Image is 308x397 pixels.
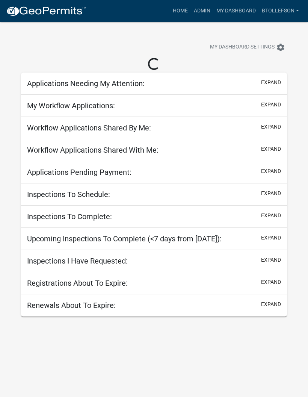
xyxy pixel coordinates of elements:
a: btollefson [259,4,302,18]
span: My Dashboard Settings [210,43,275,52]
a: Home [170,4,191,18]
h5: My Workflow Applications: [27,101,115,110]
button: expand [261,300,281,308]
button: expand [261,278,281,286]
button: expand [261,123,281,131]
h5: Applications Needing My Attention: [27,79,145,88]
h5: Workflow Applications Shared With Me: [27,145,159,155]
button: expand [261,256,281,264]
h5: Inspections I Have Requested: [27,256,128,265]
button: expand [261,234,281,242]
h5: Applications Pending Payment: [27,168,131,177]
h5: Workflow Applications Shared By Me: [27,123,151,132]
h5: Upcoming Inspections To Complete (<7 days from [DATE]): [27,234,222,243]
h5: Registrations About To Expire: [27,279,128,288]
button: expand [261,189,281,197]
button: expand [261,212,281,220]
h5: Inspections To Schedule: [27,190,110,199]
h5: Renewals About To Expire: [27,301,116,310]
a: My Dashboard [213,4,259,18]
button: expand [261,145,281,153]
i: settings [276,43,285,52]
button: expand [261,79,281,86]
button: expand [261,167,281,175]
a: Admin [191,4,213,18]
h5: Inspections To Complete: [27,212,112,221]
button: My Dashboard Settingssettings [204,40,291,55]
button: expand [261,101,281,109]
